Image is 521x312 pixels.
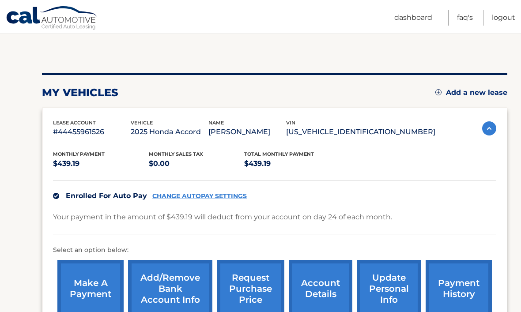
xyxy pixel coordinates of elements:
p: $439.19 [244,158,340,170]
p: $439.19 [53,158,149,170]
p: [PERSON_NAME] [208,126,286,138]
span: Monthly sales Tax [149,151,203,157]
p: [US_VEHICLE_IDENTIFICATION_NUMBER] [286,126,435,138]
span: name [208,120,224,126]
a: Add a new lease [435,88,507,97]
a: Cal Automotive [6,6,98,31]
a: Dashboard [394,10,432,26]
span: Total Monthly Payment [244,151,314,157]
img: check.svg [53,193,59,199]
span: vin [286,120,295,126]
span: vehicle [131,120,153,126]
h2: my vehicles [42,86,118,99]
a: CHANGE AUTOPAY SETTINGS [152,192,247,200]
p: #44455961526 [53,126,131,138]
p: Select an option below: [53,245,496,256]
a: Logout [492,10,515,26]
p: $0.00 [149,158,245,170]
a: FAQ's [457,10,473,26]
span: Enrolled For Auto Pay [66,192,147,200]
p: Your payment in the amount of $439.19 will deduct from your account on day 24 of each month. [53,211,392,223]
img: add.svg [435,89,442,95]
span: lease account [53,120,96,126]
img: accordion-active.svg [482,121,496,135]
p: 2025 Honda Accord [131,126,208,138]
span: Monthly Payment [53,151,105,157]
